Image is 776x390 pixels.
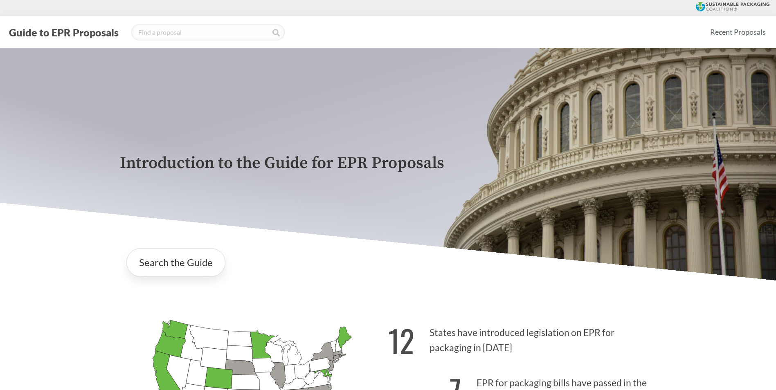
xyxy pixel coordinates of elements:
[388,318,414,363] strong: 12
[131,24,285,40] input: Find a proposal
[388,313,657,363] p: States have introduced legislation on EPR for packaging in [DATE]
[706,23,769,41] a: Recent Proposals
[7,26,121,39] button: Guide to EPR Proposals
[126,248,225,277] a: Search the Guide
[120,154,657,173] p: Introduction to the Guide for EPR Proposals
